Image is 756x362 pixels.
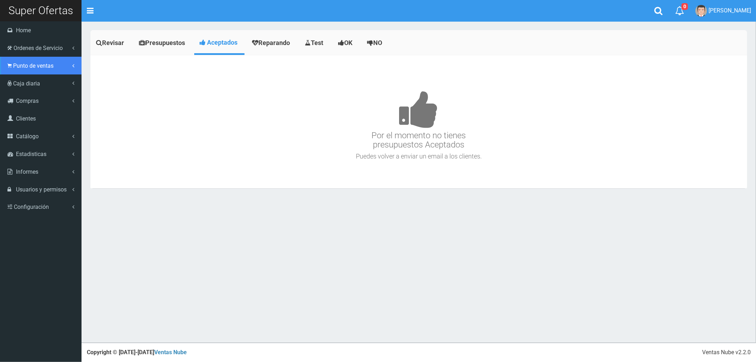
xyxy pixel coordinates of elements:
[92,69,745,150] h3: Por el momento no tienes presupuestos Aceptados
[344,39,352,46] span: OK
[87,349,187,356] strong: Copyright © [DATE]-[DATE]
[90,32,131,54] a: Revisar
[16,151,46,157] span: Estadisticas
[92,153,745,160] h4: Puedes volver a enviar un email a los clientes.
[13,62,54,69] span: Punto de ventas
[14,204,49,210] span: Configuración
[102,39,124,46] span: Revisar
[133,32,192,54] a: Presupuestos
[682,3,688,10] span: 0
[332,32,360,54] a: OK
[16,115,36,122] span: Clientes
[16,168,38,175] span: Informes
[373,39,382,46] span: NO
[258,39,290,46] span: Reparando
[362,32,390,54] a: NO
[311,39,323,46] span: Test
[16,133,39,140] span: Catálogo
[702,349,751,357] div: Ventas Nube v2.2.0
[695,5,707,17] img: User Image
[246,32,297,54] a: Reparando
[299,32,331,54] a: Test
[194,32,245,53] a: Aceptados
[13,80,40,87] span: Caja diaria
[9,4,73,17] span: Super Ofertas
[16,186,67,193] span: Usuarios y permisos
[16,98,39,104] span: Compras
[154,349,187,356] a: Ventas Nube
[207,39,237,46] span: Aceptados
[709,7,751,14] span: [PERSON_NAME]
[13,45,63,51] span: Ordenes de Servicio
[145,39,185,46] span: Presupuestos
[16,27,31,34] span: Home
